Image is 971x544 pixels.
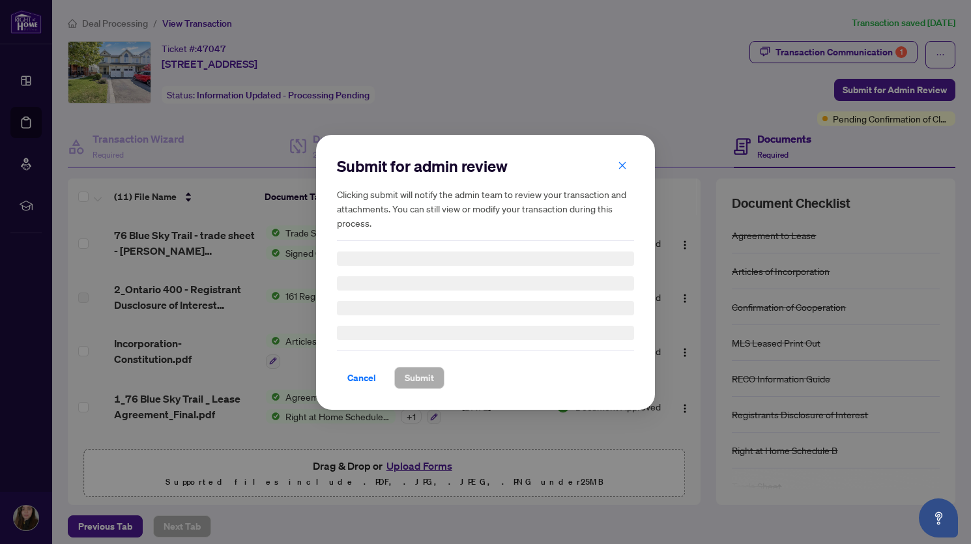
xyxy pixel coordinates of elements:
[618,160,627,169] span: close
[394,367,444,389] button: Submit
[337,156,634,177] h2: Submit for admin review
[337,367,386,389] button: Cancel
[919,498,958,537] button: Open asap
[337,187,634,230] h5: Clicking submit will notify the admin team to review your transaction and attachments. You can st...
[347,367,376,388] span: Cancel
